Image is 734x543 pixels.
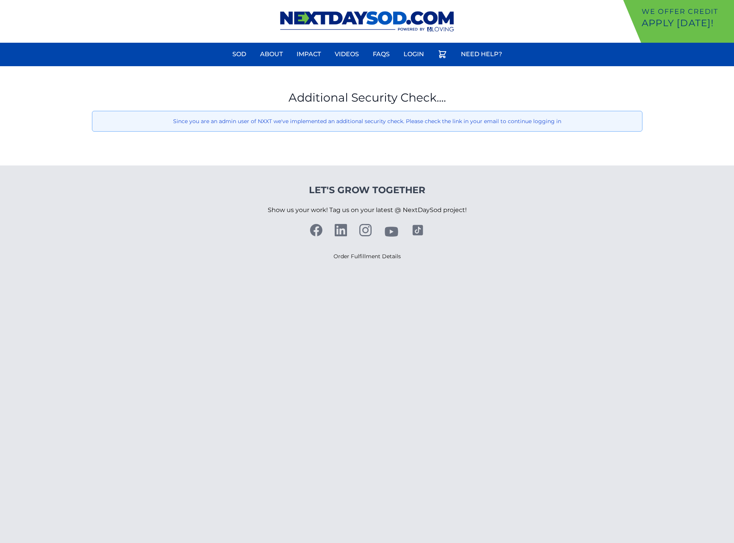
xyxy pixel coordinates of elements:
[292,45,325,63] a: Impact
[368,45,394,63] a: FAQs
[268,196,467,224] p: Show us your work! Tag us on your latest @ NextDaySod project!
[642,6,731,17] p: We offer Credit
[456,45,507,63] a: Need Help?
[255,45,287,63] a: About
[228,45,251,63] a: Sod
[98,117,636,125] p: Since you are an admin user of NXXT we've implemented an additional security check. Please check ...
[268,184,467,196] h4: Let's Grow Together
[92,91,642,105] h1: Additional Security Check....
[330,45,364,63] a: Videos
[399,45,429,63] a: Login
[334,253,401,260] a: Order Fulfillment Details
[642,17,731,29] p: Apply [DATE]!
